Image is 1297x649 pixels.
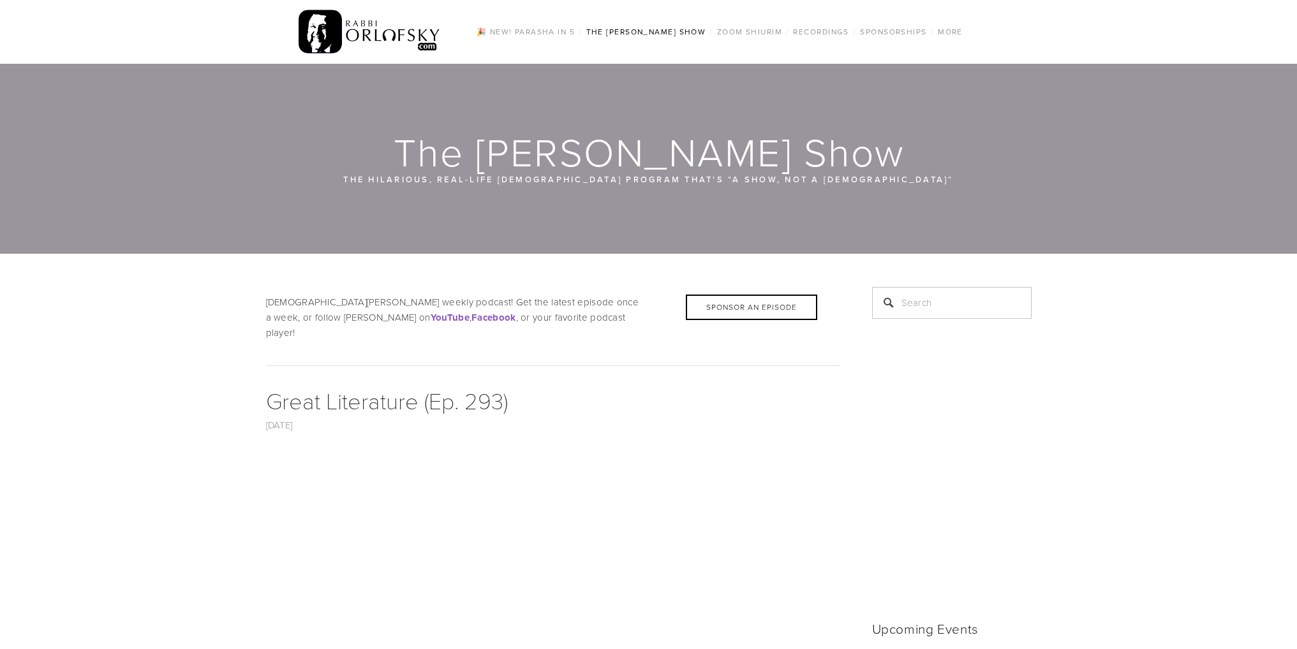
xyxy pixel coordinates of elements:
[471,310,515,324] a: Facebook
[473,24,579,40] a: 🎉 NEW! Parasha in 5
[579,26,582,37] span: /
[582,24,710,40] a: The [PERSON_NAME] Show
[266,131,1033,172] h1: The [PERSON_NAME] Show
[786,26,789,37] span: /
[266,418,293,432] a: [DATE]
[431,310,470,324] a: YouTube
[299,7,441,57] img: RabbiOrlofsky.com
[266,295,840,340] p: [DEMOGRAPHIC_DATA][PERSON_NAME] weekly podcast! Get the latest episode once a week, or follow [PE...
[853,26,856,37] span: /
[709,26,713,37] span: /
[266,384,508,416] a: Great Literature (Ep. 293)
[872,287,1032,319] input: Search
[686,295,817,320] div: Sponsor an Episode
[872,620,1032,636] h2: Upcoming Events
[431,310,470,324] strong: YouTube
[343,172,955,186] p: The hilarious, real-life [DEMOGRAPHIC_DATA] program that’s “a show, not a [DEMOGRAPHIC_DATA]“
[713,24,786,40] a: Zoom Shiurim
[789,24,852,40] a: Recordings
[471,310,515,324] strong: Facebook
[934,24,967,40] a: More
[931,26,934,37] span: /
[856,24,930,40] a: Sponsorships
